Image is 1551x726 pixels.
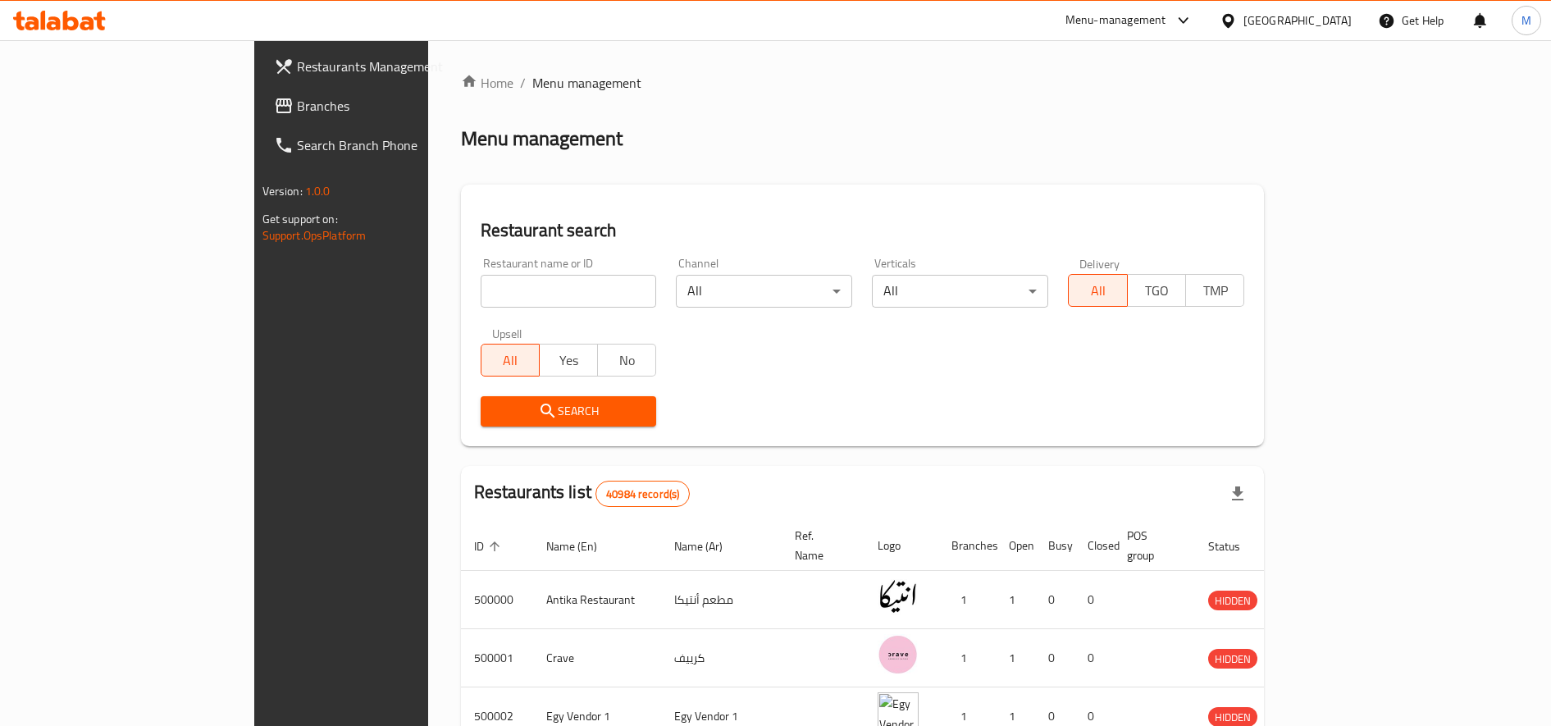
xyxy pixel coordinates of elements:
td: 1 [938,571,996,629]
span: All [1075,279,1120,303]
button: All [1068,274,1127,307]
button: Search [481,396,657,427]
button: All [481,344,540,377]
span: Yes [546,349,591,372]
span: Restaurants Management [297,57,500,76]
span: Menu management [532,73,641,93]
span: All [488,349,533,372]
td: Antika Restaurant [533,571,661,629]
span: Branches [297,96,500,116]
th: Busy [1035,521,1074,571]
th: Open [996,521,1035,571]
td: 0 [1035,629,1074,687]
span: 1.0.0 [305,180,331,202]
th: Logo [864,521,938,571]
nav: breadcrumb [461,73,1265,93]
div: All [676,275,852,308]
span: HIDDEN [1208,650,1257,669]
td: 0 [1074,629,1114,687]
label: Upsell [492,327,522,339]
h2: Menu management [461,126,623,152]
div: [GEOGRAPHIC_DATA] [1243,11,1352,30]
a: Branches [261,86,513,126]
h2: Restaurant search [481,218,1245,243]
button: TGO [1127,274,1186,307]
td: Crave [533,629,661,687]
button: No [597,344,656,377]
img: Crave [878,634,919,675]
span: Search Branch Phone [297,135,500,155]
span: No [604,349,650,372]
a: Search Branch Phone [261,126,513,165]
td: 0 [1035,571,1074,629]
button: Yes [539,344,598,377]
div: Total records count [595,481,690,507]
th: Closed [1074,521,1114,571]
input: Search for restaurant name or ID.. [481,275,657,308]
img: Antika Restaurant [878,576,919,617]
div: All [872,275,1048,308]
span: ID [474,537,505,556]
span: TMP [1193,279,1238,303]
td: 1 [938,629,996,687]
span: Get support on: [262,208,338,230]
td: 1 [996,571,1035,629]
label: Delivery [1079,258,1120,269]
li: / [520,73,526,93]
div: Export file [1218,474,1257,514]
span: HIDDEN [1208,591,1257,610]
th: Branches [938,521,996,571]
a: Support.OpsPlatform [262,225,367,246]
span: Name (En) [546,537,618,556]
span: Ref. Name [795,526,845,565]
span: 40984 record(s) [596,486,689,502]
div: HIDDEN [1208,591,1257,610]
span: Name (Ar) [674,537,744,556]
span: Status [1208,537,1261,556]
span: TGO [1134,279,1179,303]
a: Restaurants Management [261,47,513,86]
button: TMP [1185,274,1244,307]
div: Menu-management [1065,11,1166,30]
span: M [1521,11,1531,30]
span: POS group [1127,526,1175,565]
td: كرييف [661,629,782,687]
td: 0 [1074,571,1114,629]
span: Version: [262,180,303,202]
td: مطعم أنتيكا [661,571,782,629]
td: 1 [996,629,1035,687]
span: Search [494,401,644,422]
h2: Restaurants list [474,480,691,507]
